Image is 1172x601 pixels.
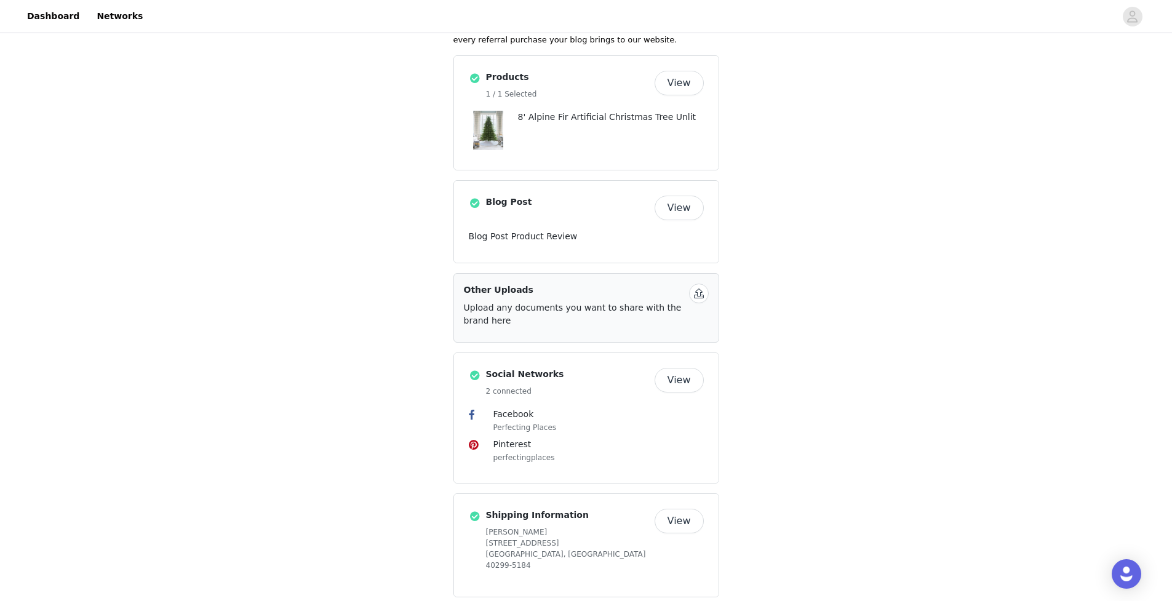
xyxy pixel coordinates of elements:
[655,368,704,392] button: View
[655,517,704,526] a: View
[486,368,650,381] h4: Social Networks
[1112,559,1141,589] div: Open Intercom Messenger
[655,196,704,220] button: View
[453,55,719,170] div: Products
[655,71,704,95] button: View
[486,71,650,84] h4: Products
[493,438,704,451] h4: Pinterest
[453,180,719,263] div: Blog Post
[453,493,719,597] div: Shipping Information
[486,89,650,100] h5: 1 / 1 Selected
[20,2,87,30] a: Dashboard
[486,527,650,571] h5: [PERSON_NAME] [STREET_ADDRESS] [GEOGRAPHIC_DATA], [GEOGRAPHIC_DATA] 40299-5184
[493,452,704,463] h5: perfectingplaces
[655,79,704,88] a: View
[486,387,532,396] span: 2 connected
[493,408,704,421] h4: Facebook
[518,111,704,124] p: 8' Alpine Fir Artificial Christmas Tree Unlit
[486,509,650,522] h4: Shipping Information
[89,2,150,30] a: Networks
[453,352,719,484] div: Social Networks
[655,509,704,533] button: View
[464,303,682,325] span: Upload any documents you want to share with the brand here
[493,422,704,433] h5: Perfecting Places
[469,231,578,241] span: Blog Post Product Review
[486,196,650,209] h4: Blog Post
[655,204,704,213] a: View
[464,284,684,297] h4: Other Uploads
[1126,7,1138,26] div: avatar
[655,376,704,385] a: View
